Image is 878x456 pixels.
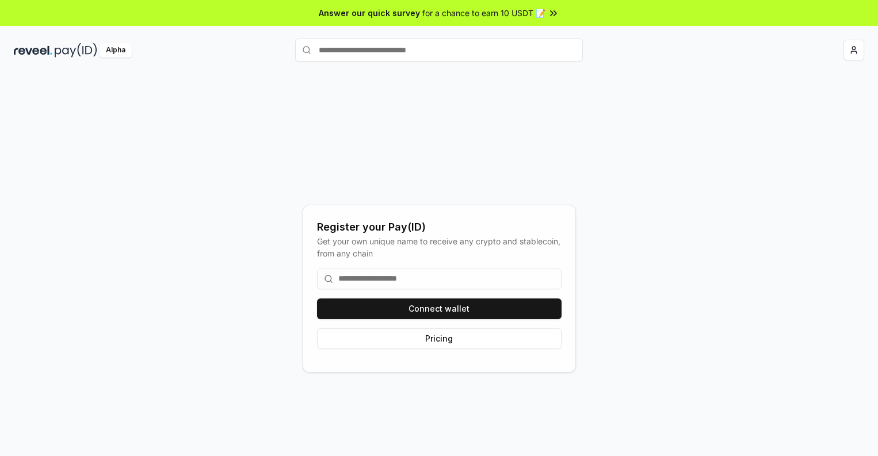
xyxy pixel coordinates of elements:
div: Register your Pay(ID) [317,219,562,235]
img: pay_id [55,43,97,58]
span: Answer our quick survey [319,7,420,19]
img: reveel_dark [14,43,52,58]
div: Get your own unique name to receive any crypto and stablecoin, from any chain [317,235,562,259]
span: for a chance to earn 10 USDT 📝 [422,7,545,19]
button: Pricing [317,328,562,349]
div: Alpha [100,43,132,58]
button: Connect wallet [317,298,562,319]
